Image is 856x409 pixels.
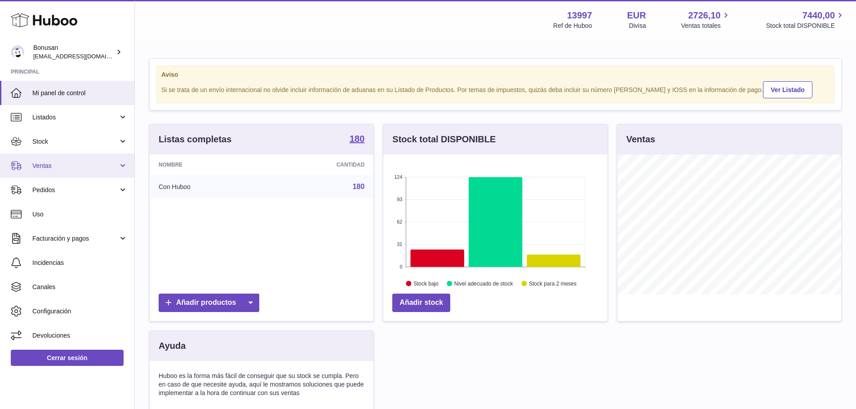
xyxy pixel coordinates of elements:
a: Cerrar sesión [11,350,124,366]
strong: 13997 [567,9,592,22]
h3: Ayuda [159,340,186,352]
text: 0 [400,264,403,269]
span: 2726,10 [688,9,720,22]
span: Mi panel de control [32,89,128,97]
div: Bonusan [33,44,114,61]
a: Añadir stock [392,294,450,312]
a: 2726,10 Ventas totales [681,9,731,30]
div: Ref de Huboo [553,22,592,30]
text: 31 [397,242,403,247]
span: Facturación y pagos [32,234,118,243]
th: Nombre [150,154,266,175]
span: Stock total DISPONIBLE [766,22,845,30]
text: 93 [397,197,403,202]
img: info@bonusan.es [11,45,24,59]
h3: Stock total DISPONIBLE [392,133,496,145]
h3: Ventas [626,133,655,145]
div: Divisa [629,22,646,30]
p: Huboo es la forma más fácil de conseguir que su stock se cumpla. Pero en caso de que necesite ayu... [159,372,364,397]
span: Canales [32,283,128,291]
span: Incidencias [32,259,128,267]
span: 7440,00 [803,9,835,22]
text: Stock para 2 meses [529,281,577,287]
strong: 180 [350,134,364,143]
span: Ventas [32,162,118,170]
strong: Aviso [161,70,829,79]
span: Ventas totales [681,22,731,30]
text: 124 [394,174,402,180]
th: Cantidad [266,154,374,175]
strong: EUR [627,9,646,22]
a: 180 [353,183,365,190]
span: Configuración [32,307,128,316]
div: Si se trata de un envío internacional no olvide incluir información de aduanas en su Listado de P... [161,80,829,98]
h3: Listas completas [159,133,231,145]
span: Devoluciones [32,331,128,340]
span: Uso [32,210,128,219]
text: Stock bajo [413,281,439,287]
a: 7440,00 Stock total DISPONIBLE [766,9,845,30]
span: [EMAIL_ADDRESS][DOMAIN_NAME] [33,53,132,60]
a: Añadir productos [159,294,259,312]
span: Pedidos [32,186,118,194]
text: 62 [397,219,403,224]
a: 180 [350,134,364,145]
td: Con Huboo [150,175,266,198]
span: Listados [32,113,118,122]
a: Ver Listado [763,81,812,98]
text: Nivel adecuado de stock [454,281,514,287]
span: Stock [32,137,118,146]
